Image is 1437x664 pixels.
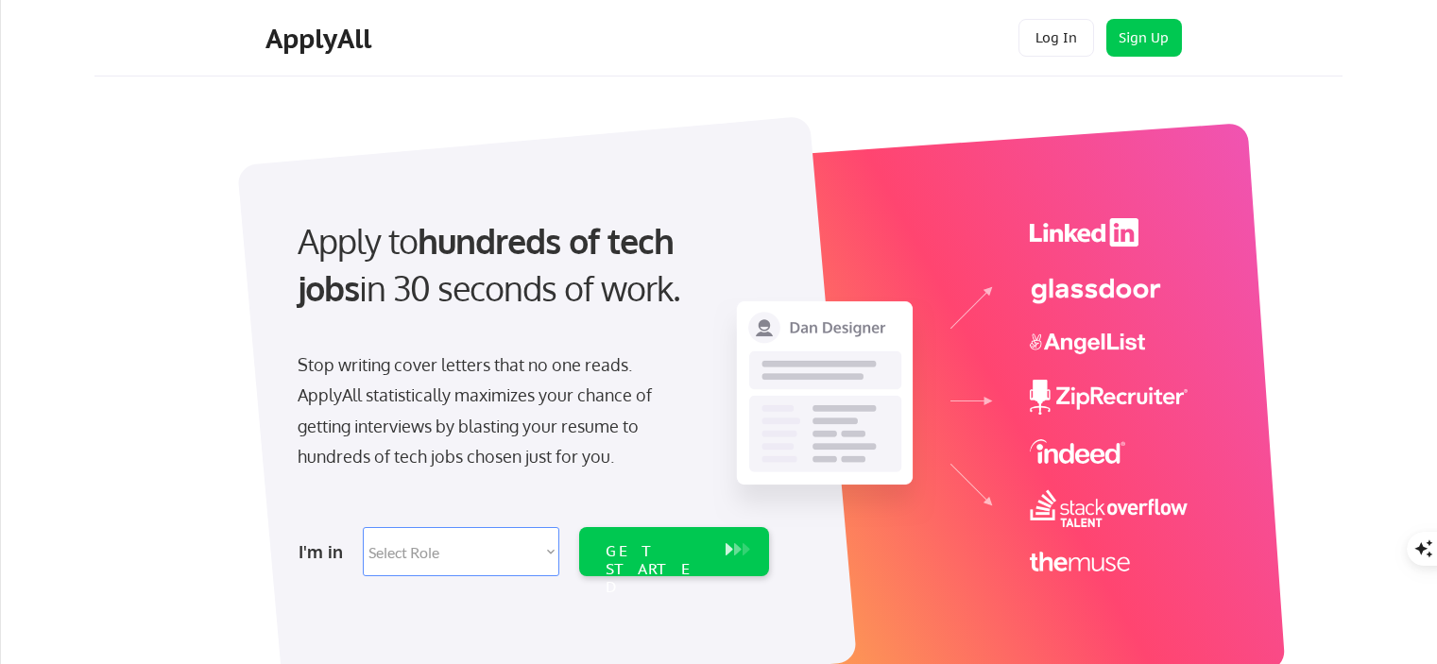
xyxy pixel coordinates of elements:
[1106,19,1182,57] button: Sign Up
[298,349,686,472] div: Stop writing cover letters that no one reads. ApplyAll statistically maximizes your chance of get...
[1018,19,1094,57] button: Log In
[298,217,761,313] div: Apply to in 30 seconds of work.
[299,536,351,567] div: I'm in
[298,219,682,309] strong: hundreds of tech jobs
[265,23,377,55] div: ApplyAll
[606,542,707,597] div: GET STARTED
